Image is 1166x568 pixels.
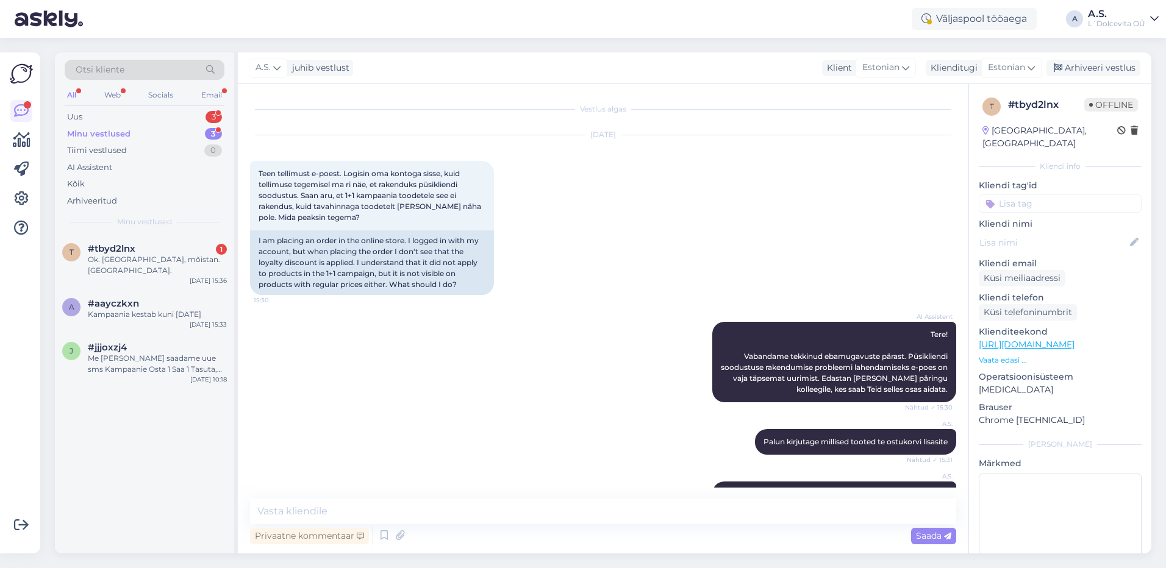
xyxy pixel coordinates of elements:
span: Palun kirjutage millised tooted te ostukorvi lisasite [764,437,948,446]
div: A.S. [1088,9,1145,19]
div: juhib vestlust [287,62,349,74]
div: Socials [146,87,176,103]
p: Kliendi email [979,257,1142,270]
span: Teen tellimust e-poest. Logisin oma kontoga sisse, kuid tellimuse tegemisel ma ri näe, et rakendu... [259,169,483,222]
a: [URL][DOMAIN_NAME] [979,339,1075,350]
a: A.S.L´Dolcevita OÜ [1088,9,1159,29]
span: Saada [916,530,951,541]
p: Kliendi telefon [979,291,1142,304]
div: Me [PERSON_NAME] saadame uue sms Kampaanie Osta 1 Saa 1 Tasuta, palun andke teada kas see [PERSON... [88,353,227,375]
div: 0 [204,144,222,157]
p: Chrome [TECHNICAL_ID] [979,414,1142,427]
span: A.S. [907,472,953,481]
div: Web [102,87,123,103]
div: [DATE] 15:33 [190,320,227,329]
span: Nähtud ✓ 15:30 [905,403,953,412]
div: A [1066,10,1083,27]
div: 3 [205,128,222,140]
div: Küsi telefoninumbrit [979,304,1077,321]
input: Lisa nimi [979,236,1128,249]
div: Privaatne kommentaar [250,528,369,544]
span: A.S. [256,61,271,74]
div: Klient [822,62,852,74]
input: Lisa tag [979,194,1142,213]
span: Nähtud ✓ 15:31 [907,455,953,464]
span: AI Assistent [907,312,953,321]
div: [DATE] 10:18 [190,375,227,384]
span: A.S. [907,419,953,428]
div: Ok. [GEOGRAPHIC_DATA], mõistan. [GEOGRAPHIC_DATA]. [88,254,227,276]
div: Arhiveeritud [67,195,117,207]
div: Minu vestlused [67,128,131,140]
p: Vaata edasi ... [979,355,1142,366]
p: [MEDICAL_DATA] [979,383,1142,396]
p: Brauser [979,401,1142,414]
div: Klienditugi [926,62,978,74]
span: a [69,302,74,311]
div: Uus [67,111,82,123]
div: Kõik [67,178,85,190]
span: Estonian [862,61,900,74]
div: Email [199,87,224,103]
p: Märkmed [979,457,1142,470]
div: Kliendi info [979,161,1142,172]
div: Väljaspool tööaega [912,8,1037,30]
div: Kampaania kestab kuni [DATE] [88,309,227,320]
div: 1 [216,244,227,255]
div: Vestlus algas [250,104,956,115]
div: # tbyd2lnx [1008,98,1084,112]
p: Operatsioonisüsteem [979,371,1142,383]
span: t [990,102,994,111]
p: Klienditeekond [979,325,1142,338]
span: Otsi kliente [76,63,124,76]
span: Offline [1084,98,1138,112]
div: 3 [206,111,222,123]
p: Kliendi nimi [979,218,1142,230]
p: Kliendi tag'id [979,179,1142,192]
div: [PERSON_NAME] [979,439,1142,450]
span: 15:30 [254,296,299,305]
span: #aayczkxn [88,298,139,309]
div: Küsi meiliaadressi [979,270,1065,286]
span: #tbyd2lnx [88,243,135,254]
span: Estonian [988,61,1025,74]
div: [DATE] 15:36 [190,276,227,285]
img: Askly Logo [10,62,33,85]
div: L´Dolcevita OÜ [1088,19,1145,29]
span: j [70,346,73,355]
div: [GEOGRAPHIC_DATA], [GEOGRAPHIC_DATA] [982,124,1117,150]
div: All [65,87,79,103]
span: #jjjoxzj4 [88,342,127,353]
span: t [70,247,74,257]
div: Arhiveeri vestlus [1046,60,1140,76]
div: I am placing an order in the online store. I logged in with my account, but when placing the orde... [250,230,494,295]
span: Minu vestlused [117,216,172,227]
div: [DATE] [250,129,956,140]
div: AI Assistent [67,162,112,174]
div: Tiimi vestlused [67,144,127,157]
